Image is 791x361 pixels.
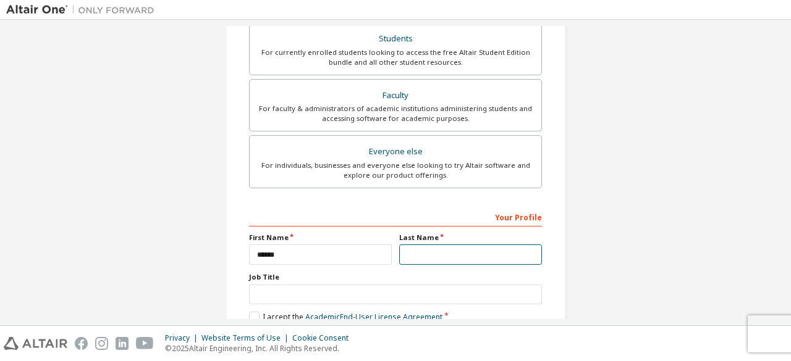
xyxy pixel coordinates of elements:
p: © 2025 Altair Engineering, Inc. All Rights Reserved. [165,343,356,354]
div: For currently enrolled students looking to access the free Altair Student Edition bundle and all ... [257,48,534,67]
img: youtube.svg [136,337,154,350]
div: Students [257,30,534,48]
img: altair_logo.svg [4,337,67,350]
label: Job Title [249,272,542,282]
div: Cookie Consent [292,333,356,343]
div: For individuals, businesses and everyone else looking to try Altair software and explore our prod... [257,160,534,180]
div: Privacy [165,333,201,343]
label: I accept the [249,312,442,322]
label: First Name [249,233,392,243]
div: For faculty & administrators of academic institutions administering students and accessing softwa... [257,104,534,123]
img: facebook.svg [75,337,88,350]
img: Altair One [6,4,161,16]
div: Website Terms of Use [201,333,292,343]
img: linkedin.svg [116,337,129,350]
div: Everyone else [257,143,534,160]
img: instagram.svg [95,337,108,350]
div: Your Profile [249,207,542,226]
label: Last Name [399,233,542,243]
div: Faculty [257,87,534,104]
a: Academic End-User License Agreement [305,312,442,322]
